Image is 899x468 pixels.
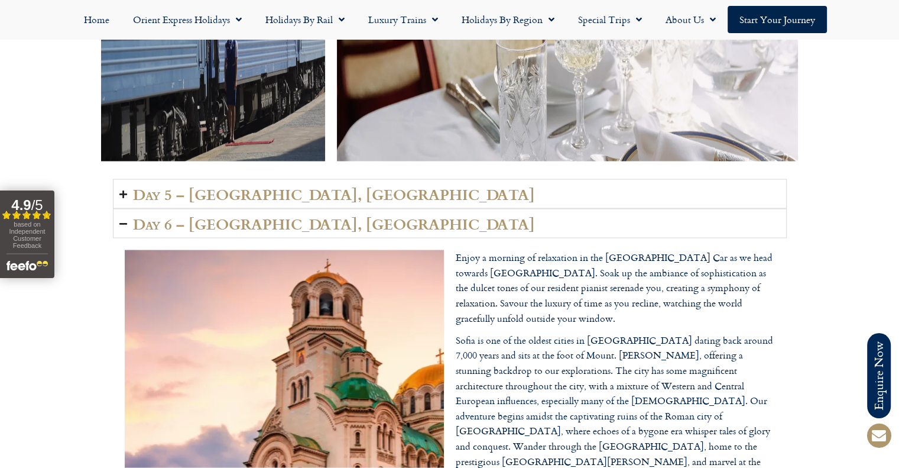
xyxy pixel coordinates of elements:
a: Holidays by Rail [254,6,356,33]
h2: Day 6 – [GEOGRAPHIC_DATA], [GEOGRAPHIC_DATA] [133,215,535,231]
a: Home [72,6,121,33]
summary: Day 5 – [GEOGRAPHIC_DATA], [GEOGRAPHIC_DATA] [113,179,787,208]
a: Luxury Trains [356,6,450,33]
summary: Day 6 – [GEOGRAPHIC_DATA], [GEOGRAPHIC_DATA] [113,208,787,238]
a: Start your Journey [728,6,827,33]
a: About Us [654,6,728,33]
p: Enjoy a morning of relaxation in the [GEOGRAPHIC_DATA] Car as we head towards [GEOGRAPHIC_DATA]. ... [456,250,775,325]
a: Orient Express Holidays [121,6,254,33]
a: Special Trips [566,6,654,33]
h2: Day 5 – [GEOGRAPHIC_DATA], [GEOGRAPHIC_DATA] [133,185,535,202]
nav: Menu [6,6,893,33]
a: Holidays by Region [450,6,566,33]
